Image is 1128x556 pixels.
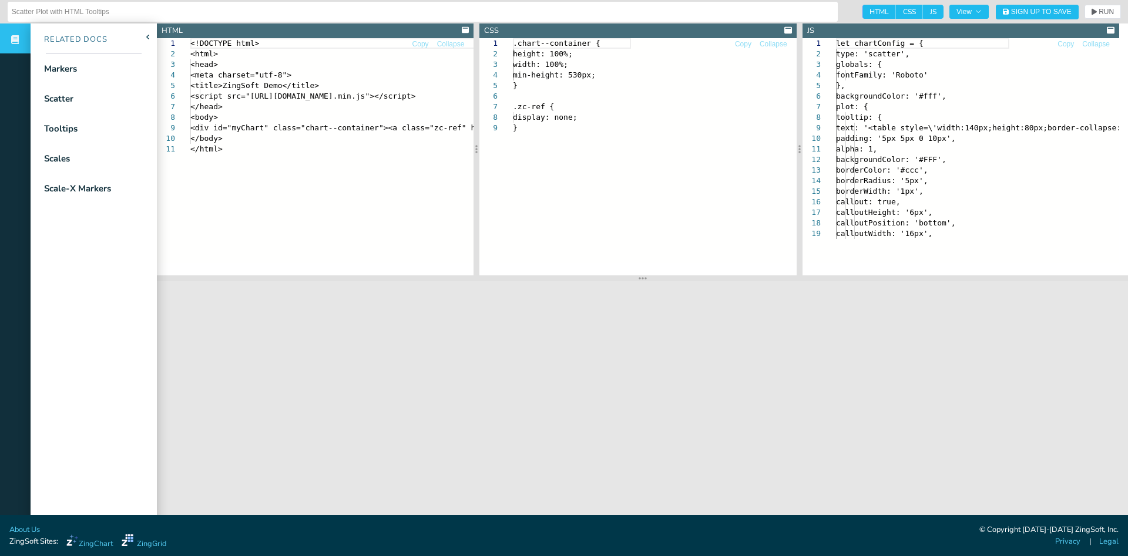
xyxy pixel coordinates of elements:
div: 1 [803,38,821,49]
div: 2 [803,49,821,59]
div: 7 [803,102,821,112]
div: 11 [157,144,175,154]
iframe: Your browser does not support iframes. [157,281,1128,527]
span: <head> [190,60,218,69]
span: <title>ZingSoft Demo</title> [190,81,319,90]
span: fontFamily: 'Roboto' [836,70,928,79]
button: Collapse [1082,39,1110,50]
span: <body> [190,113,218,122]
span: min-height: 530px; [513,70,596,79]
span: ass="zc-ref" href="[URL][DOMAIN_NAME]">Pow [411,123,605,132]
span: width: 100%; [513,60,568,69]
div: 3 [803,59,821,70]
span: borderRadius: '5px', [836,176,928,185]
a: Legal [1099,536,1119,547]
div: 6 [803,91,821,102]
div: 5 [803,80,821,91]
span: <div id="myChart" class="chart--container"><a cl [190,123,411,132]
span: <!DOCTYPE html> [190,39,259,48]
div: 2 [479,49,498,59]
span: JS [923,5,944,19]
span: globals: { [836,60,882,69]
span: </head> [190,102,223,111]
span: CSS [896,5,923,19]
span: plot: { [836,102,868,111]
span: Copy [735,41,751,48]
span: RUN [1099,8,1114,15]
div: 1 [157,38,175,49]
div: 18 [803,218,821,228]
div: 3 [479,59,498,70]
span: .zc-ref { [513,102,554,111]
a: Privacy [1055,536,1080,547]
span: calloutHeight: '6px', [836,208,932,217]
div: 17 [803,207,821,218]
input: Untitled Demo [12,2,834,21]
div: JS [807,25,814,36]
span: View [956,8,982,15]
div: 8 [479,112,498,123]
button: Copy [734,39,752,50]
div: 9 [479,123,498,133]
div: 13 [803,165,821,176]
div: Related Docs [31,34,108,46]
button: Sign Up to Save [996,5,1079,19]
span: } [513,81,518,90]
span: type: 'scatter', [836,49,909,58]
span: Collapse [437,41,465,48]
a: About Us [9,524,40,535]
span: alpha: 1, [836,144,877,153]
div: Scale-X Markers [44,182,111,196]
div: CSS [484,25,499,36]
span: Copy [1057,41,1074,48]
span: callout: true, [836,197,901,206]
div: 12 [803,154,821,165]
div: 10 [803,133,821,144]
span: let chartConfig = { [836,39,924,48]
button: Copy [412,39,429,50]
span: }, [836,81,845,90]
div: 9 [803,123,821,133]
div: 11 [803,144,821,154]
span: text: '<table style=\'width:140px;height:80p [836,123,1038,132]
a: ZingGrid [122,534,166,550]
span: .chart--container { [513,39,600,48]
span: height: 100%; [513,49,573,58]
div: © Copyright [DATE]-[DATE] ZingSoft, Inc. [979,524,1119,536]
span: </html> [190,144,223,153]
button: Collapse [437,39,465,50]
span: <script src="[URL][DOMAIN_NAME] [190,92,333,100]
div: 19 [803,228,821,239]
div: 3 [157,59,175,70]
span: </body> [190,134,223,143]
div: HTML [162,25,183,36]
button: RUN [1085,5,1121,19]
div: 5 [157,80,175,91]
div: 15 [803,186,821,197]
div: 1 [479,38,498,49]
span: Copy [412,41,429,48]
div: 4 [157,70,175,80]
span: <html> [190,49,218,58]
span: <meta charset="utf-8"> [190,70,291,79]
button: View [949,5,989,19]
span: HTML [862,5,896,19]
div: 6 [479,91,498,102]
span: calloutPosition: 'bottom', [836,218,956,227]
a: ZingChart [66,534,113,550]
span: backgroundColor: '#fff', [836,92,946,100]
div: 14 [803,176,821,186]
div: checkbox-group [862,5,944,19]
span: | [1089,536,1091,547]
div: 7 [479,102,498,112]
div: 4 [803,70,821,80]
span: } [513,123,518,132]
div: 6 [157,91,175,102]
div: Tooltips [44,122,78,136]
span: .min.js"></script> [333,92,416,100]
div: Scatter [44,92,73,106]
span: borderColor: '#ccc', [836,166,928,174]
span: Collapse [1082,41,1110,48]
span: Sign Up to Save [1011,8,1072,15]
div: 4 [479,70,498,80]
